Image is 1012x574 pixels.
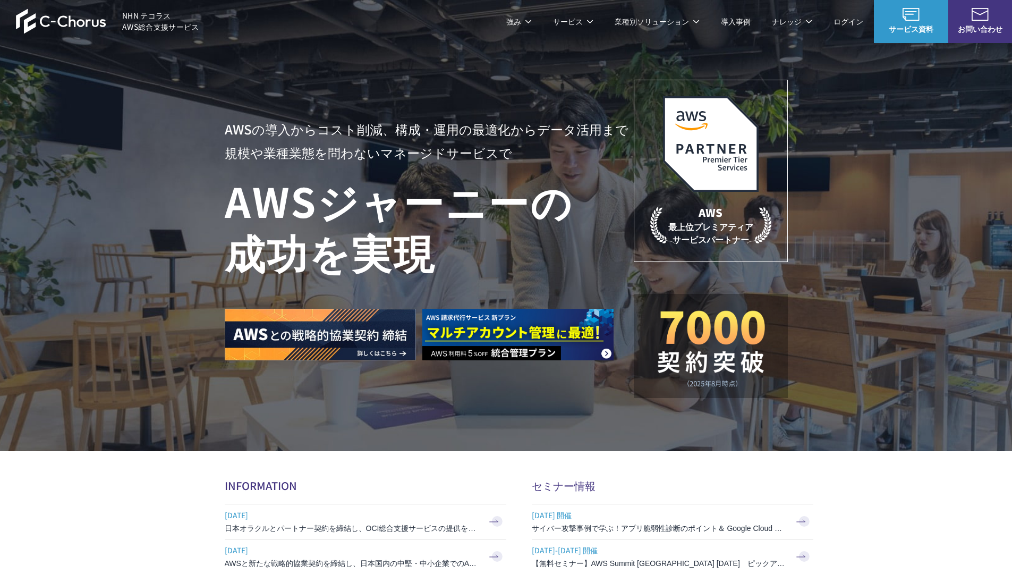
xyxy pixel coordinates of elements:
h2: セミナー情報 [532,478,813,493]
img: AWS請求代行サービス 統合管理プラン [422,309,614,360]
em: AWS [699,205,722,220]
p: サービス [553,16,593,27]
a: AWS総合支援サービス C-Chorus NHN テコラスAWS総合支援サービス [16,9,199,34]
a: [DATE] AWSと新たな戦略的協業契約を締結し、日本国内の中堅・中小企業でのAWS活用を加速 [225,539,506,574]
h3: 日本オラクルとパートナー契約を締結し、OCI総合支援サービスの提供を開始 [225,523,480,534]
img: AWSプレミアティアサービスパートナー [663,96,759,192]
a: [DATE] 日本オラクルとパートナー契約を締結し、OCI総合支援サービスの提供を開始 [225,504,506,539]
span: サービス資料 [874,23,948,35]
h3: 【無料セミナー】AWS Summit [GEOGRAPHIC_DATA] [DATE] ピックアップセッション [532,558,787,569]
span: お問い合わせ [948,23,1012,35]
p: 業種別ソリューション [615,16,700,27]
span: NHN テコラス AWS総合支援サービス [122,10,199,32]
a: [DATE]-[DATE] 開催 【無料セミナー】AWS Summit [GEOGRAPHIC_DATA] [DATE] ピックアップセッション [532,539,813,574]
a: 導入事例 [721,16,751,27]
img: 契約件数 [655,310,767,387]
p: AWSの導入からコスト削減、 構成・運用の最適化からデータ活用まで 規模や業種業態を問わない マネージドサービスで [225,117,634,164]
a: [DATE] 開催 サイバー攻撃事例で学ぶ！アプリ脆弱性診断のポイント＆ Google Cloud セキュリティ対策 [532,504,813,539]
h3: サイバー攻撃事例で学ぶ！アプリ脆弱性診断のポイント＆ Google Cloud セキュリティ対策 [532,523,787,534]
p: 最上位プレミアティア サービスパートナー [650,205,771,246]
span: [DATE] [225,507,480,523]
span: [DATE] [225,542,480,558]
h3: AWSと新たな戦略的協業契約を締結し、日本国内の中堅・中小企業でのAWS活用を加速 [225,558,480,569]
span: [DATE] 開催 [532,507,787,523]
img: AWS総合支援サービス C-Chorus サービス資料 [903,8,920,21]
h2: INFORMATION [225,478,506,493]
img: お問い合わせ [972,8,989,21]
img: AWSとの戦略的協業契約 締結 [225,309,416,360]
a: ログイン [834,16,863,27]
p: ナレッジ [772,16,812,27]
span: [DATE]-[DATE] 開催 [532,542,787,558]
p: 強み [506,16,532,27]
h1: AWS ジャーニーの 成功を実現 [225,175,634,277]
